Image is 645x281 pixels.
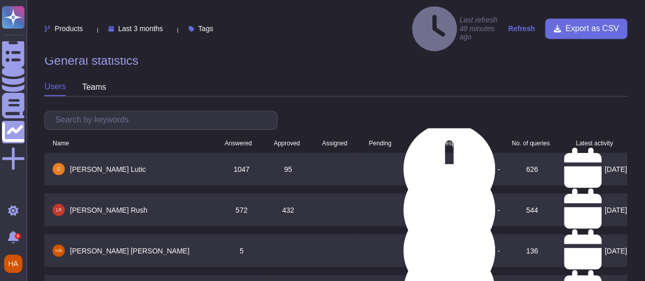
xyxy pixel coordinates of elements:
div: Approved [274,140,300,146]
span: Last 3 months [118,25,163,32]
div: Assigned [322,140,347,146]
div: users [44,79,66,96]
h1: General statistics [44,54,627,68]
span: 626 [526,165,538,173]
div: No. of queries [512,140,550,146]
span: 95 [284,165,292,173]
img: user [53,244,65,257]
h4: Last refresh 48 minutes ago [412,6,503,51]
img: user [53,203,65,216]
img: user [53,163,65,175]
div: Name [53,140,69,146]
span: Export as CSV [565,24,619,33]
div: [DATE] [564,188,627,232]
span: 544 [526,206,538,214]
div: Answered [225,140,252,146]
span: [PERSON_NAME] [PERSON_NAME] [70,246,189,254]
div: 3 [15,233,21,239]
div: teams [82,79,106,95]
img: user [4,254,22,273]
div: Latest activity [576,140,613,146]
span: [PERSON_NAME] Rush [70,206,147,214]
div: - [403,164,500,256]
span: 432 [282,206,294,214]
input: Search by keywords [50,111,277,129]
span: [PERSON_NAME] Lutic [70,165,146,173]
button: Export as CSV [545,18,627,39]
div: [DATE] [564,229,627,272]
span: 136 [526,246,538,254]
div: [DATE] [564,147,627,191]
span: 572 [236,206,247,214]
span: 5 [240,246,244,254]
span: 1047 [234,165,249,173]
button: user [2,252,30,275]
div: Pending [369,140,391,146]
span: Products [55,25,83,32]
span: Tags [198,25,214,32]
strong: Refresh [508,24,535,33]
